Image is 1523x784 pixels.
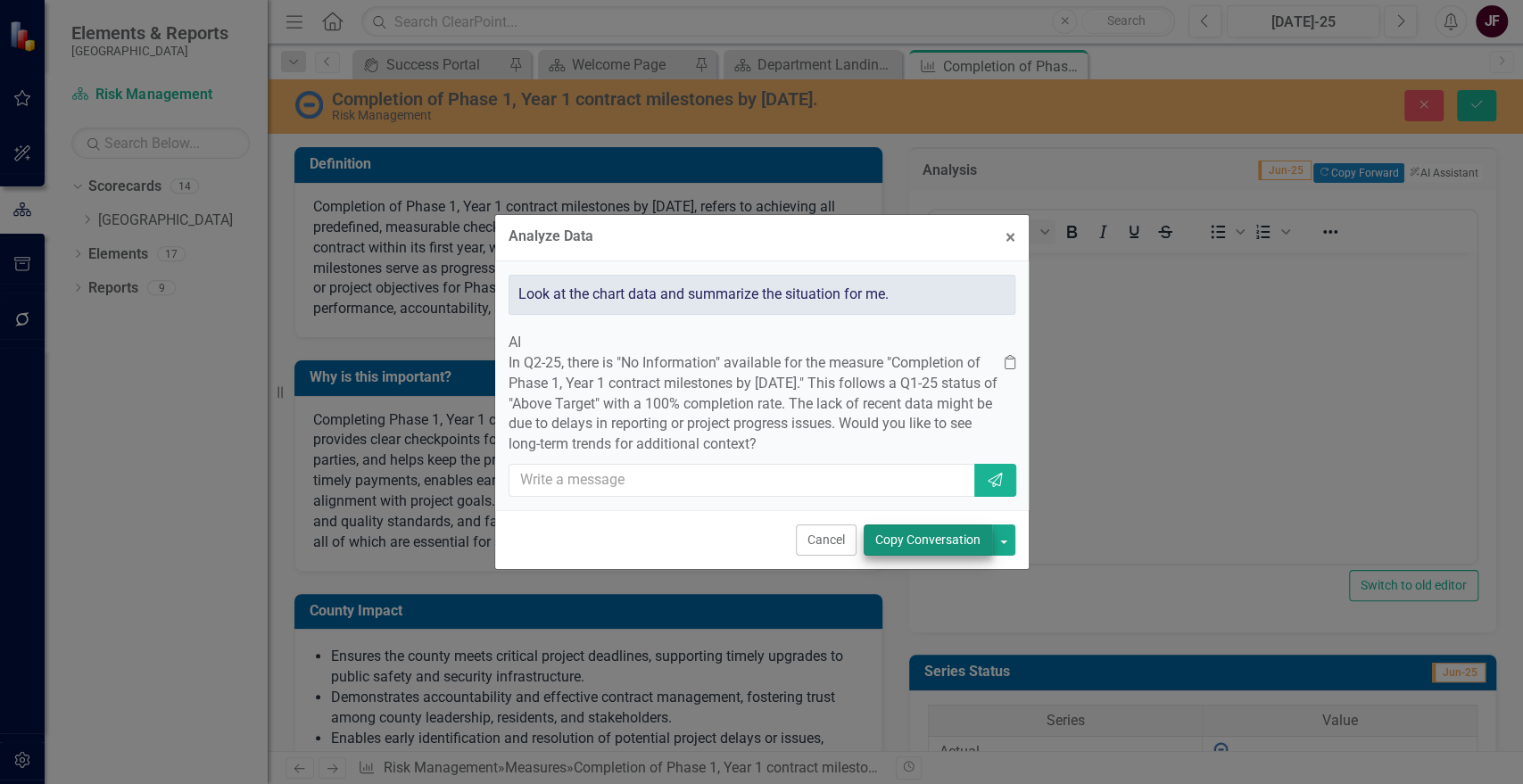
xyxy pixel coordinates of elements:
[796,524,857,556] button: Cancel
[1006,227,1015,248] span: ×
[864,524,992,556] button: Copy Conversation
[509,464,977,497] input: Write a message
[509,333,1015,353] div: AI
[509,275,1015,315] div: Look at the chart data and summarize the situation for me.
[509,353,1005,455] p: In Q2-25, there is "No Information" available for the measure "Completion of Phase 1, Year 1 cont...
[509,228,593,244] div: Analyze Data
